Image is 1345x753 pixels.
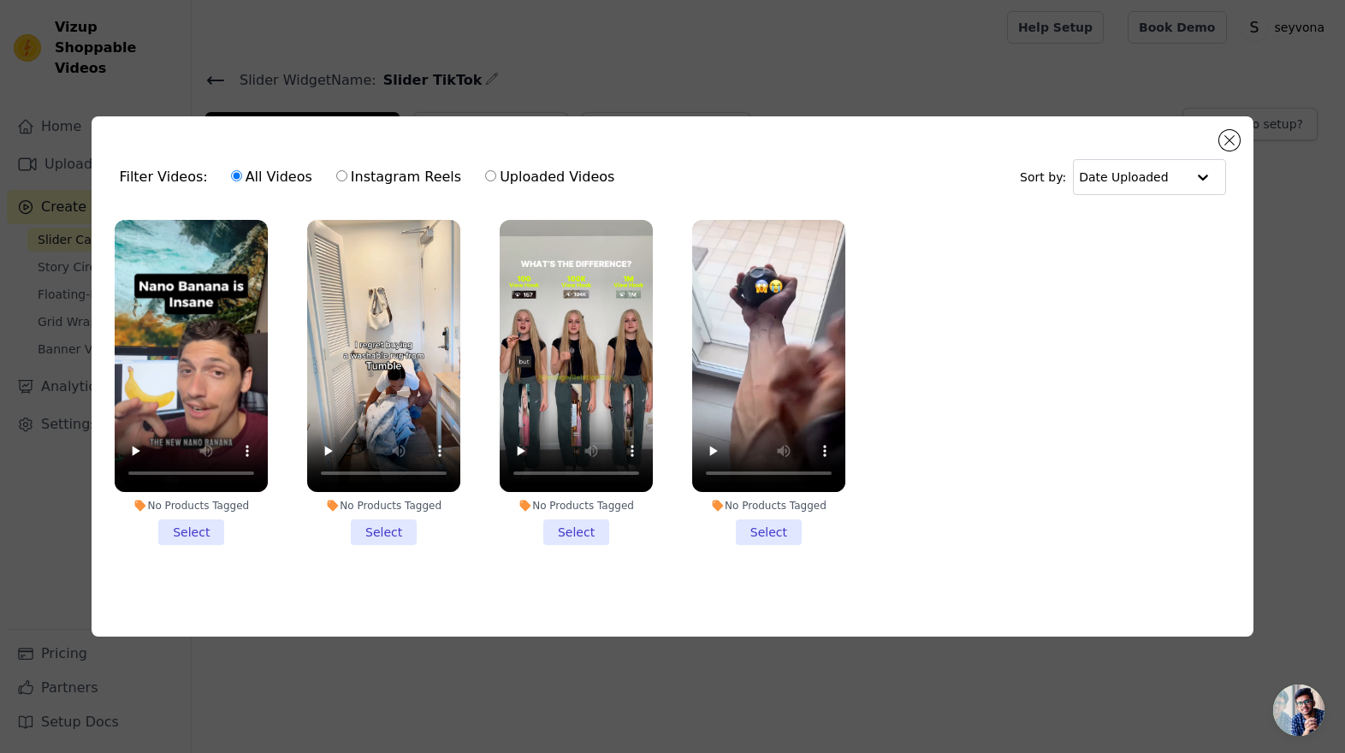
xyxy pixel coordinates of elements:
[115,499,268,513] div: No Products Tagged
[119,157,624,197] div: Filter Videos:
[307,499,460,513] div: No Products Tagged
[484,166,615,188] label: Uploaded Videos
[230,166,313,188] label: All Videos
[1020,159,1226,195] div: Sort by:
[1219,130,1240,151] button: Close modal
[335,166,462,188] label: Instagram Reels
[692,499,845,513] div: No Products Tagged
[1273,685,1324,736] a: Open chat
[500,499,653,513] div: No Products Tagged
